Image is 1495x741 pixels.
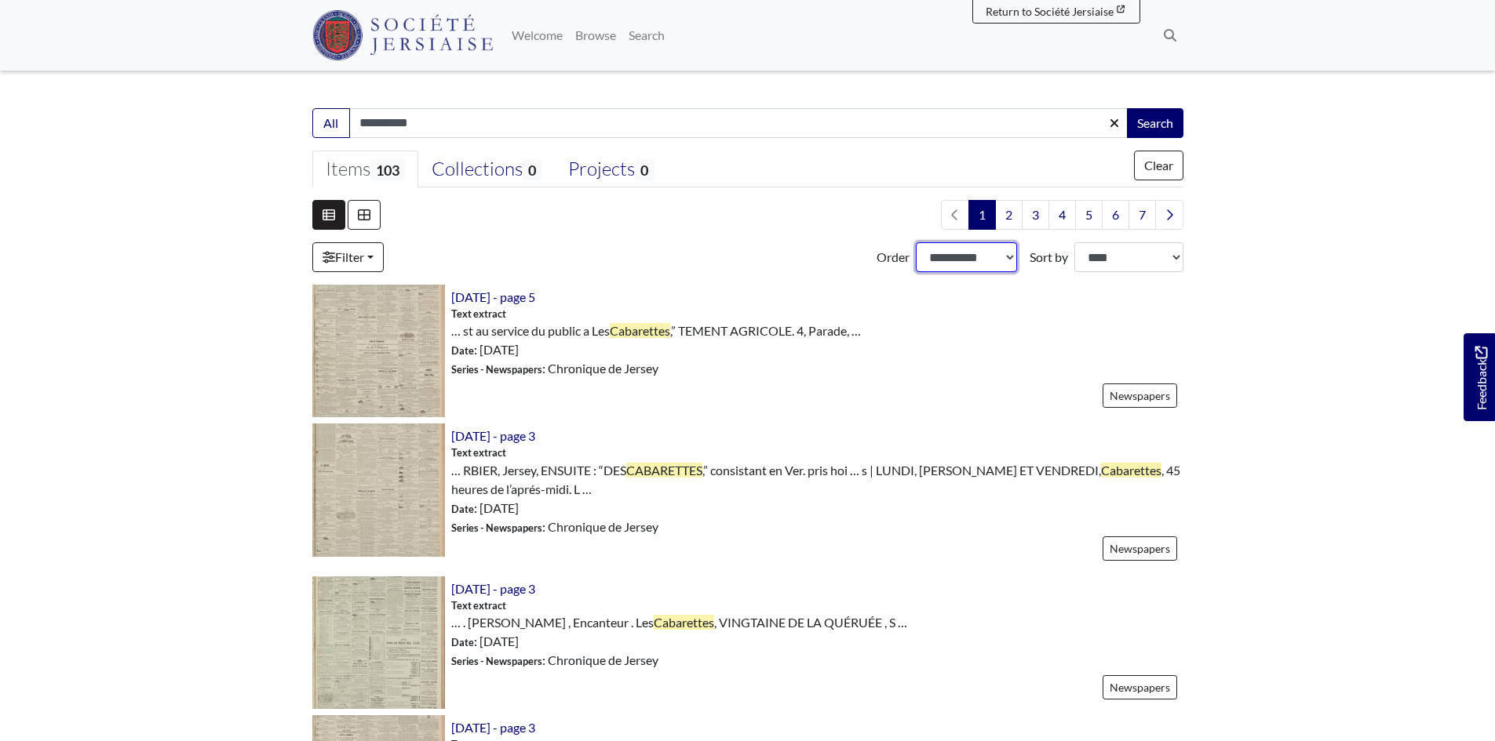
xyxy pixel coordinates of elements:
[451,518,658,536] span: : Chronique de Jersey
[505,20,569,51] a: Welcome
[451,598,506,613] span: Text extract
[370,159,405,180] span: 103
[1129,200,1156,230] a: Goto page 7
[451,461,1183,499] span: … RBIER, Jersey, ENSUITE : “DES ,” consistant en Ver. pris hoi … s | LUNDI, [PERSON_NAME] ET VEND...
[451,359,658,378] span: : Chronique de Jersey
[451,340,519,359] span: : [DATE]
[1048,200,1076,230] a: Goto page 4
[1103,675,1177,699] a: Newspapers
[941,200,969,230] li: Previous page
[349,108,1129,138] input: Enter one or more search terms...
[1102,200,1129,230] a: Goto page 6
[610,323,670,338] span: Cabarettes
[451,321,861,340] span: … st au service du public a Les ,” TEMENT AGRICOLE. 4, Parade, …
[451,344,474,357] span: Date
[995,200,1023,230] a: Goto page 2
[523,159,541,180] span: 0
[312,423,445,556] img: 24th May 1884 - page 3
[1030,248,1068,267] label: Sort by
[451,655,542,667] span: Series - Newspapers
[569,20,622,51] a: Browse
[451,720,535,735] a: [DATE] - page 3
[451,307,506,321] span: Text extract
[1134,151,1183,180] button: Clear
[451,581,535,596] a: [DATE] - page 3
[451,613,907,632] span: … . [PERSON_NAME] , Encanteur . Les , VINGTAINE DE LA QUÉRUÉE , S …
[451,428,535,443] a: [DATE] - page 3
[432,158,541,181] div: Collections
[326,158,405,181] div: Items
[622,20,671,51] a: Search
[451,521,542,534] span: Series - Newspapers
[1464,333,1495,421] a: Would you like to provide feedback?
[635,159,654,180] span: 0
[935,200,1183,230] nav: pagination
[451,499,519,518] span: : [DATE]
[451,445,506,460] span: Text extract
[451,651,658,670] span: : Chronique de Jersey
[1022,200,1049,230] a: Goto page 3
[312,242,384,272] a: Filter
[451,636,474,648] span: Date
[1103,383,1177,408] a: Newspapers
[1127,108,1183,138] button: Search
[1471,347,1490,410] span: Feedback
[568,158,654,181] div: Projects
[1075,200,1103,230] a: Goto page 5
[312,576,445,709] img: 17th July 1897 - page 3
[451,363,542,376] span: Series - Newspapers
[654,615,714,630] span: Cabarettes
[312,285,445,417] img: 20th August 1884 - page 5
[986,5,1114,18] span: Return to Société Jersiaise
[968,200,996,230] span: Goto page 1
[312,6,494,64] a: Société Jersiaise logo
[451,503,474,515] span: Date
[451,289,535,304] a: [DATE] - page 5
[1155,200,1183,230] a: Next page
[877,248,910,267] label: Order
[312,108,350,138] button: All
[451,632,519,651] span: : [DATE]
[312,10,494,60] img: Société Jersiaise
[626,463,702,478] span: CABARETTES
[1103,536,1177,561] a: Newspapers
[1101,463,1161,478] span: Cabarettes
